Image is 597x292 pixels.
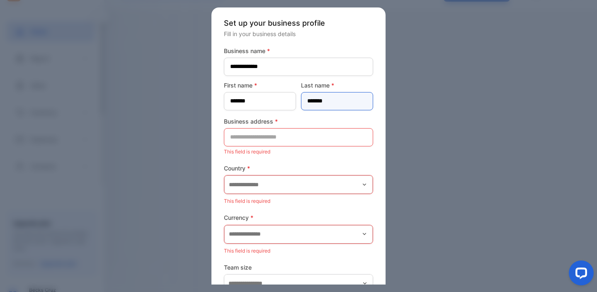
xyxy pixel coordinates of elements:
[224,29,373,38] p: Fill in your business details
[224,213,373,222] label: Currency
[224,196,373,207] p: This field is required
[224,46,373,55] label: Business name
[224,81,296,90] label: First name
[224,164,373,173] label: Country
[224,146,373,157] p: This field is required
[224,17,373,29] p: Set up your business profile
[562,257,597,292] iframe: LiveChat chat widget
[224,263,373,272] label: Team size
[224,117,373,126] label: Business address
[301,81,373,90] label: Last name
[224,246,373,256] p: This field is required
